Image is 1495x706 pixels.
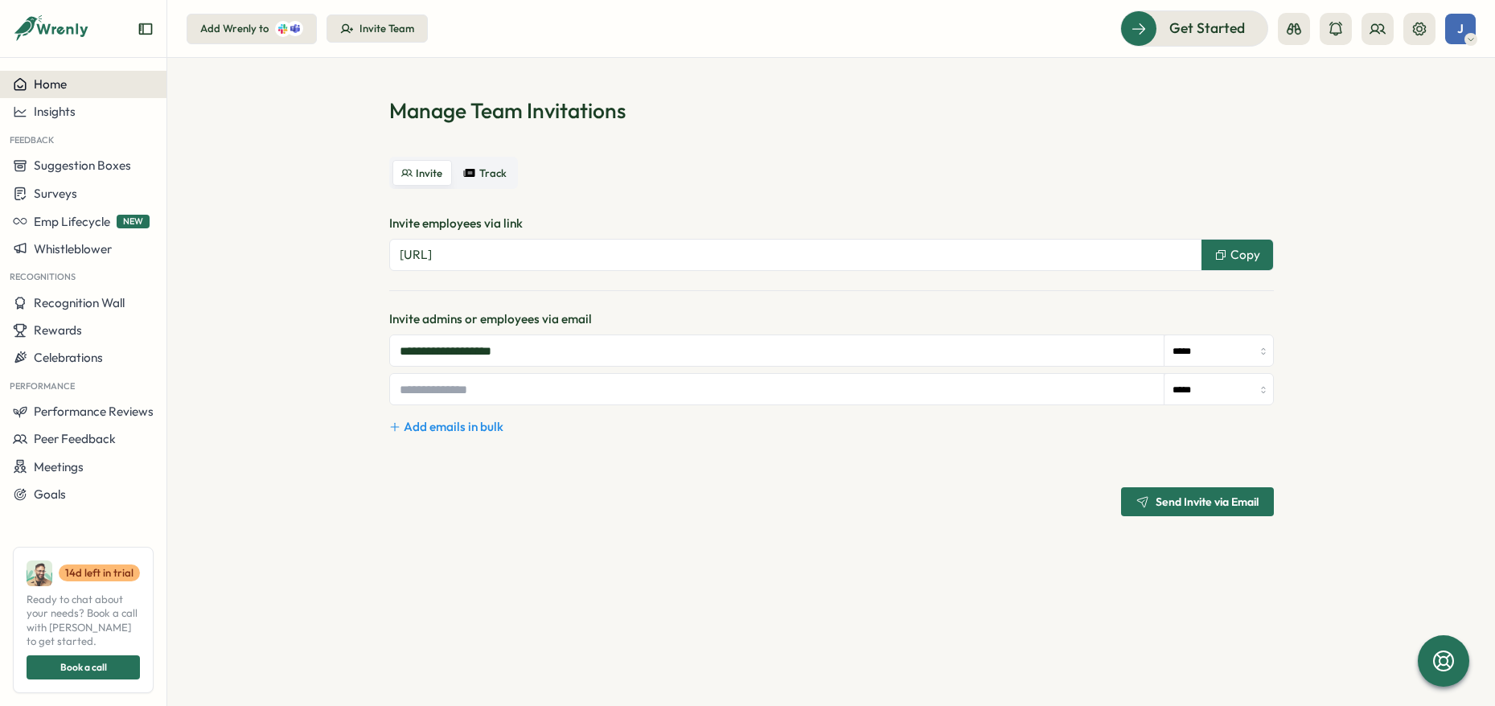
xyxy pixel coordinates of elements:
[34,295,125,310] span: Recognition Wall
[34,459,84,474] span: Meetings
[479,167,507,179] span: Track
[34,486,66,502] span: Goals
[34,350,103,365] span: Celebrations
[34,322,82,338] span: Rewards
[389,215,1274,232] p: Invite employees via link
[1169,18,1245,39] span: Get Started
[27,655,140,679] button: Book a call
[1445,14,1476,44] button: J
[327,14,428,43] button: Invite Team
[416,167,442,179] span: Invite
[34,431,116,446] span: Peer Feedback
[34,186,77,201] span: Surveys
[34,158,131,173] span: Suggestion Boxes
[1457,22,1464,35] span: J
[34,104,76,119] span: Insights
[1201,240,1273,270] button: Copy
[138,21,154,37] button: Expand sidebar
[60,656,107,679] span: Book a call
[392,160,452,186] button: Invite
[390,240,1201,270] a: [URL]
[59,564,140,582] a: 14d left in trial
[27,593,140,649] span: Ready to chat about your needs? Book a call with [PERSON_NAME] to get started.
[404,418,503,436] span: Add emails in bulk
[389,310,592,328] span: Invite admins or employees via email
[1156,496,1259,507] span: Send Invite via Email
[455,160,515,186] button: Track
[1120,10,1268,46] button: Get Started
[389,418,503,436] button: Add emails in bulk
[389,96,1274,125] h1: Manage Team Invitations
[27,560,52,586] img: Ali Khan
[34,76,67,92] span: Home
[1230,246,1260,264] span: Copy
[117,215,150,228] span: NEW
[34,241,112,257] span: Whistleblower
[34,404,154,419] span: Performance Reviews
[359,22,414,36] div: Invite Team
[187,14,317,44] button: Add Wrenly to
[34,214,110,229] span: Emp Lifecycle
[1121,487,1274,516] button: Send Invite via Email
[200,22,269,36] div: Add Wrenly to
